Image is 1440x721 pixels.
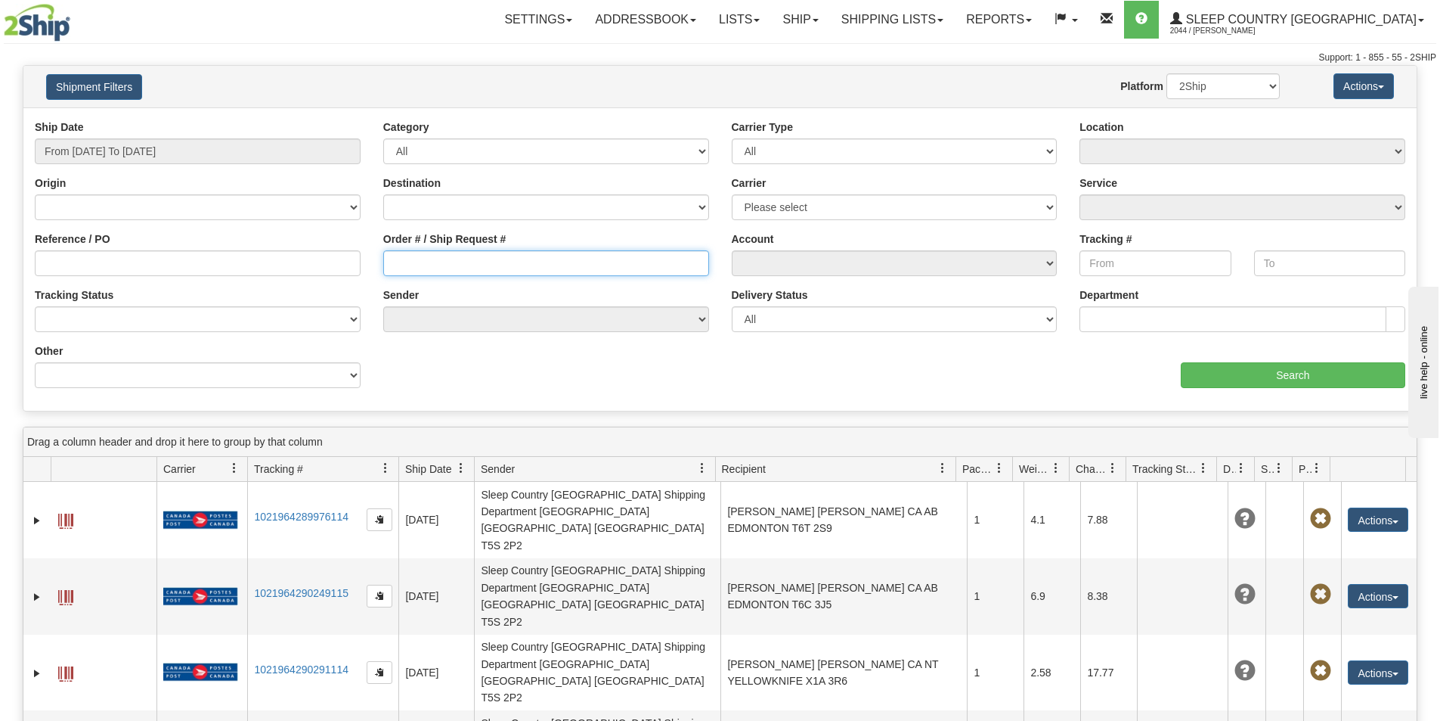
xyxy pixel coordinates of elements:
label: Destination [383,176,441,191]
td: [PERSON_NAME] [PERSON_NAME] CA AB EDMONTON T6C 3J5 [720,558,967,635]
span: Pickup Not Assigned [1310,508,1331,530]
span: Sender [481,462,515,477]
td: 17.77 [1080,635,1137,711]
img: 20 - Canada Post [163,663,237,682]
button: Shipment Filters [46,74,142,100]
a: Shipping lists [830,1,955,39]
input: To [1254,250,1405,276]
a: Label [58,660,73,684]
td: 1 [967,482,1023,558]
td: 2.58 [1023,635,1080,711]
label: Sender [383,287,419,303]
a: Ship [771,1,829,39]
a: Recipient filter column settings [930,455,955,481]
a: Carrier filter column settings [221,455,247,481]
img: 20 - Canada Post [163,511,237,530]
span: Pickup Not Assigned [1310,584,1331,605]
span: Weight [1019,462,1051,477]
a: Expand [29,589,45,604]
label: Platform [1120,79,1163,94]
a: Expand [29,513,45,528]
a: 1021964290249115 [254,587,348,599]
td: 8.38 [1080,558,1137,635]
a: Pickup Status filter column settings [1304,455,1330,481]
span: Delivery Status [1223,462,1236,477]
a: Tracking # filter column settings [373,455,398,481]
label: Carrier Type [732,120,793,135]
input: Search [1181,362,1405,388]
label: Carrier [732,176,766,191]
button: Actions [1333,73,1394,99]
a: Label [58,583,73,608]
label: Service [1079,176,1117,191]
span: Pickup Not Assigned [1310,660,1331,682]
td: [DATE] [398,482,474,558]
button: Actions [1348,508,1408,532]
span: Tracking Status [1132,462,1198,477]
a: Expand [29,666,45,681]
td: Sleep Country [GEOGRAPHIC_DATA] Shipping Department [GEOGRAPHIC_DATA] [GEOGRAPHIC_DATA] [GEOGRAPH... [474,482,720,558]
input: From [1079,250,1231,276]
button: Actions [1348,660,1408,685]
div: live help - online [11,13,140,24]
label: Tracking # [1079,232,1132,247]
label: Origin [35,176,66,191]
td: 1 [967,558,1023,635]
label: Category [383,120,429,135]
label: Location [1079,120,1123,135]
iframe: chat widget [1405,283,1438,437]
a: Weight filter column settings [1043,455,1069,481]
label: Department [1079,287,1138,303]
td: 4.1 [1023,482,1080,558]
span: 2044 / [PERSON_NAME] [1170,23,1284,39]
a: Charge filter column settings [1100,455,1126,481]
div: grid grouping header [23,427,1417,457]
td: [PERSON_NAME] [PERSON_NAME] CA NT YELLOWKNIFE X1A 3R6 [720,635,967,711]
td: Sleep Country [GEOGRAPHIC_DATA] Shipping Department [GEOGRAPHIC_DATA] [GEOGRAPHIC_DATA] [GEOGRAPH... [474,558,720,635]
span: Carrier [163,462,196,477]
a: Label [58,507,73,531]
a: Shipment Issues filter column settings [1266,455,1292,481]
label: Reference / PO [35,232,110,247]
a: Ship Date filter column settings [448,455,474,481]
td: [PERSON_NAME] [PERSON_NAME] CA AB EDMONTON T6T 2S9 [720,482,967,558]
td: [DATE] [398,635,474,711]
td: 6.9 [1023,558,1080,635]
a: Sender filter column settings [689,455,715,481]
span: Packages [962,462,994,477]
label: Tracking Status [35,287,113,303]
label: Other [35,343,63,359]
button: Copy to clipboard [367,508,392,531]
a: Addressbook [584,1,708,39]
td: 7.88 [1080,482,1137,558]
img: logo2044.jpg [4,4,70,42]
label: Ship Date [35,120,84,135]
button: Copy to clipboard [367,585,392,608]
td: Sleep Country [GEOGRAPHIC_DATA] Shipping Department [GEOGRAPHIC_DATA] [GEOGRAPHIC_DATA] [GEOGRAPH... [474,635,720,711]
span: Ship Date [405,462,451,477]
span: Pickup Status [1299,462,1311,477]
label: Delivery Status [732,287,808,303]
span: Unknown [1234,584,1256,605]
a: 1021964290291114 [254,664,348,676]
a: Sleep Country [GEOGRAPHIC_DATA] 2044 / [PERSON_NAME] [1159,1,1435,39]
div: Support: 1 - 855 - 55 - 2SHIP [4,51,1436,64]
a: Reports [955,1,1043,39]
img: 20 - Canada Post [163,587,237,606]
a: Delivery Status filter column settings [1228,455,1254,481]
label: Account [732,232,774,247]
span: Recipient [722,462,766,477]
a: Tracking Status filter column settings [1191,455,1216,481]
a: Lists [708,1,771,39]
td: 1 [967,635,1023,711]
span: Tracking # [254,462,303,477]
a: 1021964289976114 [254,511,348,523]
span: Charge [1076,462,1107,477]
a: Settings [493,1,584,39]
button: Copy to clipboard [367,661,392,684]
span: Unknown [1234,660,1256,682]
td: [DATE] [398,558,474,635]
a: Packages filter column settings [986,455,1012,481]
span: Sleep Country [GEOGRAPHIC_DATA] [1182,13,1417,26]
button: Actions [1348,584,1408,608]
